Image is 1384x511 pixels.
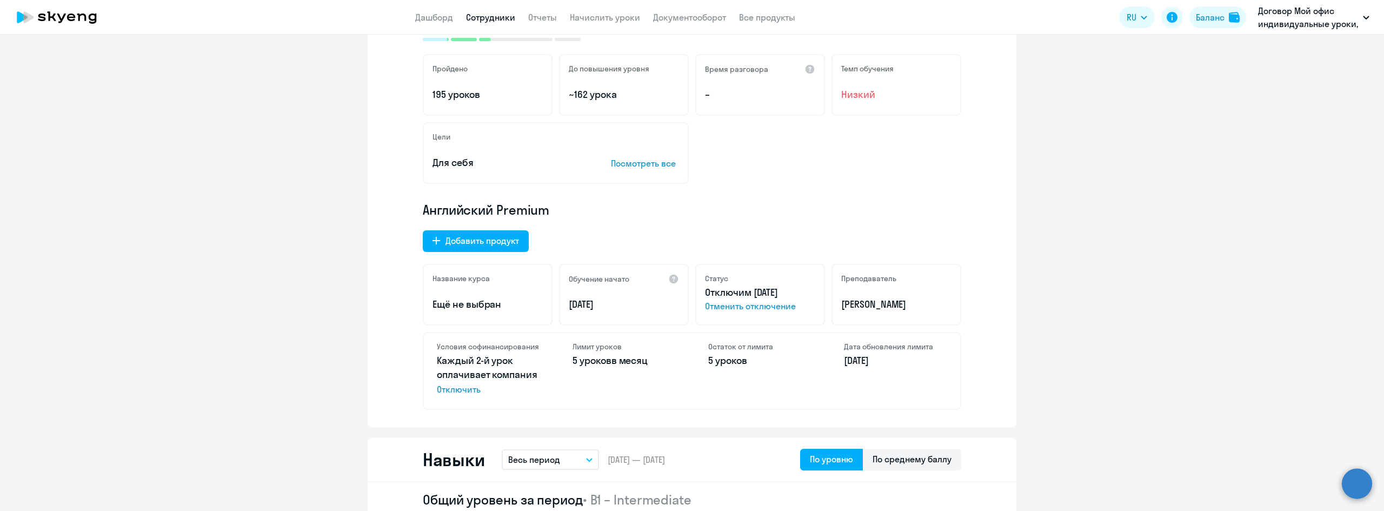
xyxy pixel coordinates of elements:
div: По уровню [810,453,853,466]
p: [DATE] [569,297,679,311]
p: Для себя [432,156,577,170]
a: Сотрудники [466,12,515,23]
h5: Статус [705,274,728,283]
span: • B1 – Intermediate [583,492,691,508]
span: RU [1127,11,1136,24]
span: 5 уроков [708,354,747,367]
h5: Название курса [432,274,490,283]
span: Низкий [841,88,951,102]
p: 195 уроков [432,88,543,102]
p: ~162 урока [569,88,679,102]
a: Все продукты [739,12,795,23]
h4: Дата обновления лимита [844,342,947,351]
h4: Условия софинансирования [437,342,540,351]
h5: Пройдено [432,64,468,74]
button: RU [1119,6,1155,28]
div: По среднему баллу [873,453,951,466]
h5: Время разговора [705,64,768,74]
a: Дашборд [415,12,453,23]
p: Каждый 2-й урок оплачивает компания [437,354,540,396]
h5: Цели [432,132,450,142]
p: – [705,88,815,102]
img: balance [1229,12,1240,23]
h4: Лимит уроков [573,342,676,351]
div: Баланс [1196,11,1225,24]
h4: Остаток от лимита [708,342,811,351]
div: Добавить продукт [445,234,519,247]
span: Отключим [DATE] [705,286,778,298]
a: Отчеты [528,12,557,23]
h5: Темп обучения [841,64,894,74]
span: [DATE] — [DATE] [608,454,665,466]
span: Английский Premium [423,201,549,218]
p: в месяц [573,354,676,368]
button: Балансbalance [1189,6,1246,28]
span: Отменить отключение [705,300,815,313]
h5: Преподаватель [841,274,896,283]
h2: Общий уровень за период [423,491,961,508]
p: Посмотреть все [611,157,679,170]
button: Весь период [502,449,599,470]
a: Начислить уроки [570,12,640,23]
h2: Навыки [423,449,484,470]
span: 5 уроков [573,354,611,367]
p: Ещё не выбран [432,297,543,311]
button: Добавить продукт [423,230,529,252]
h5: Обучение начато [569,274,629,284]
p: [DATE] [844,354,947,368]
button: Договор Мой офис индивидуальные уроки, НОВЫЕ ОБЛАЧНЫЕ ТЕХНОЛОГИИ, ООО [1253,4,1375,30]
p: [PERSON_NAME] [841,297,951,311]
p: Договор Мой офис индивидуальные уроки, НОВЫЕ ОБЛАЧНЫЕ ТЕХНОЛОГИИ, ООО [1258,4,1359,30]
span: Отключить [437,383,540,396]
p: Весь период [508,453,560,466]
h5: До повышения уровня [569,64,649,74]
a: Документооборот [653,12,726,23]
